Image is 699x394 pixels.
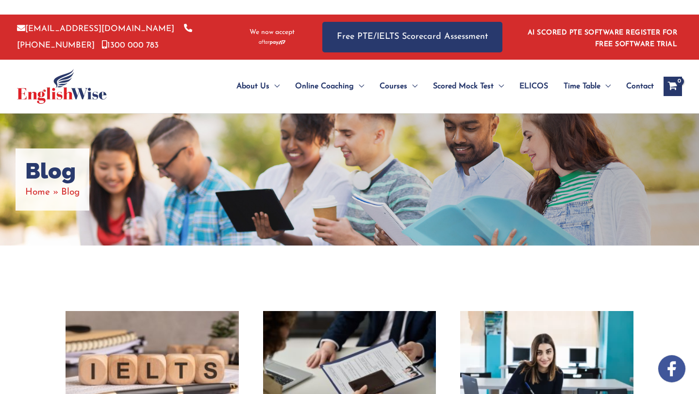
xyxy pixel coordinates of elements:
span: Menu Toggle [494,69,504,103]
span: Menu Toggle [407,69,417,103]
span: Menu Toggle [269,69,280,103]
a: Free PTE/IELTS Scorecard Assessment [322,22,502,52]
span: Menu Toggle [600,69,611,103]
a: AI SCORED PTE SOFTWARE REGISTER FOR FREE SOFTWARE TRIAL [528,29,678,48]
span: We now accept [250,28,295,37]
a: View Shopping Cart, empty [664,77,682,96]
a: 1300 000 783 [102,41,159,49]
a: Contact [618,69,654,103]
a: About UsMenu Toggle [229,69,287,103]
nav: Breadcrumbs [25,184,80,200]
h1: Blog [25,158,80,184]
aside: Header Widget 1 [522,21,682,53]
img: cropped-ew-logo [17,69,107,104]
a: ELICOS [512,69,556,103]
a: Scored Mock TestMenu Toggle [425,69,512,103]
span: Courses [380,69,407,103]
a: CoursesMenu Toggle [372,69,425,103]
img: white-facebook.png [658,355,685,382]
span: Blog [61,188,80,197]
span: Scored Mock Test [433,69,494,103]
a: [EMAIL_ADDRESS][DOMAIN_NAME] [17,25,174,33]
span: Online Coaching [295,69,354,103]
a: Time TableMenu Toggle [556,69,618,103]
span: About Us [236,69,269,103]
a: Home [25,188,50,197]
a: [PHONE_NUMBER] [17,25,192,49]
img: Afterpay-Logo [259,40,285,45]
nav: Site Navigation: Main Menu [213,69,654,103]
span: ELICOS [519,69,548,103]
span: Contact [626,69,654,103]
a: Online CoachingMenu Toggle [287,69,372,103]
span: Menu Toggle [354,69,364,103]
span: Time Table [564,69,600,103]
